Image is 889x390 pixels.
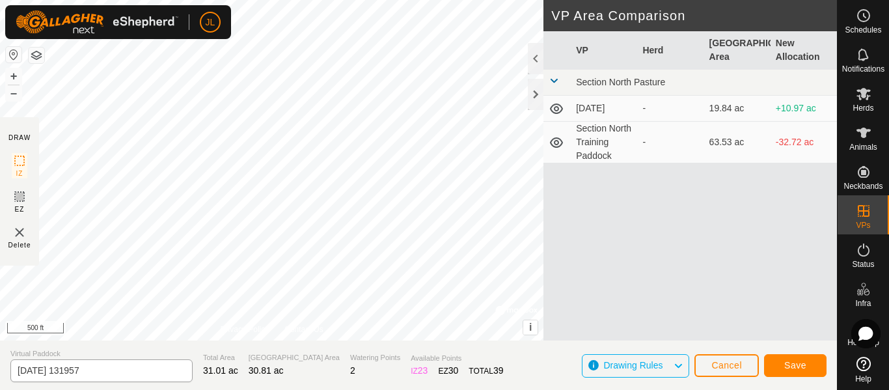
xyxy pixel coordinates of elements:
[711,360,742,370] span: Cancel
[203,365,238,376] span: 31.01 ac
[411,364,428,378] div: IZ
[529,322,532,333] span: i
[571,96,637,122] td: [DATE]
[642,102,698,115] div: -
[855,375,871,383] span: Help
[418,365,428,376] span: 23
[764,354,827,377] button: Save
[6,47,21,63] button: Reset Map
[221,324,269,335] a: Privacy Policy
[284,324,323,335] a: Contact Us
[784,360,806,370] span: Save
[15,204,25,214] span: EZ
[10,348,193,359] span: Virtual Paddock
[571,31,637,70] th: VP
[571,122,637,163] td: Section North Training Paddock
[845,26,881,34] span: Schedules
[576,77,665,87] span: Section North Pasture
[852,260,874,268] span: Status
[771,31,837,70] th: New Allocation
[6,85,21,101] button: –
[411,353,503,364] span: Available Points
[12,225,27,240] img: VP
[704,122,771,163] td: 63.53 ac
[856,221,870,229] span: VPs
[206,16,215,29] span: JL
[849,143,877,151] span: Animals
[771,122,837,163] td: -32.72 ac
[771,96,837,122] td: +10.97 ac
[350,352,400,363] span: Watering Points
[843,182,882,190] span: Neckbands
[551,8,837,23] h2: VP Area Comparison
[203,352,238,363] span: Total Area
[8,240,31,250] span: Delete
[6,68,21,84] button: +
[350,365,355,376] span: 2
[847,339,879,346] span: Heatmap
[16,169,23,178] span: IZ
[603,360,663,370] span: Drawing Rules
[855,299,871,307] span: Infra
[853,104,873,112] span: Herds
[29,48,44,63] button: Map Layers
[842,65,884,73] span: Notifications
[637,31,704,70] th: Herd
[249,352,340,363] span: [GEOGRAPHIC_DATA] Area
[523,320,538,335] button: i
[704,31,771,70] th: [GEOGRAPHIC_DATA] Area
[493,365,504,376] span: 39
[704,96,771,122] td: 19.84 ac
[469,364,503,378] div: TOTAL
[448,365,459,376] span: 30
[8,133,31,143] div: DRAW
[438,364,458,378] div: EZ
[694,354,759,377] button: Cancel
[16,10,178,34] img: Gallagher Logo
[642,135,698,149] div: -
[249,365,284,376] span: 30.81 ac
[838,352,889,388] a: Help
